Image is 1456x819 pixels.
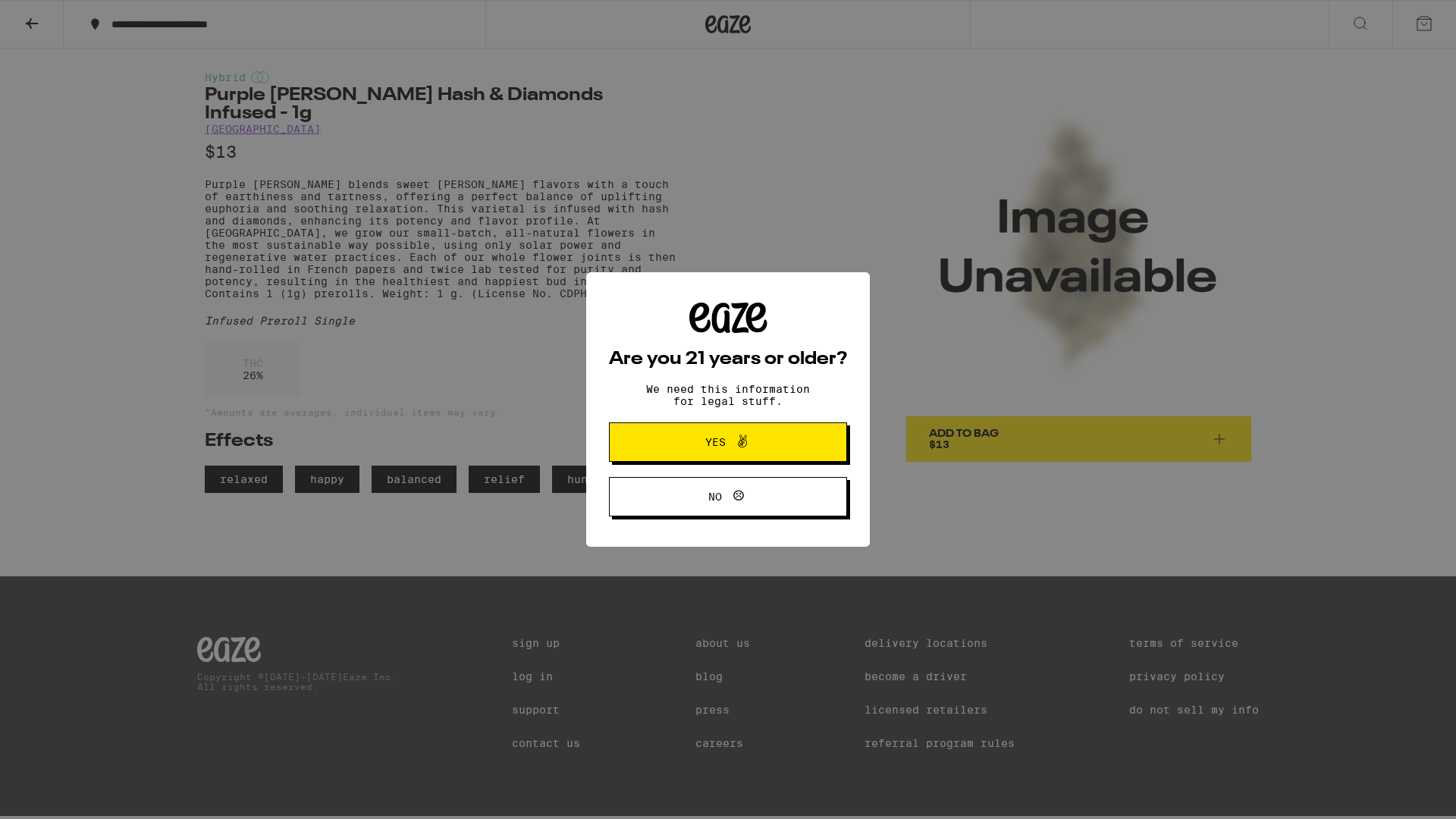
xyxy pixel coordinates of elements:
[609,477,847,516] button: No
[708,491,722,502] span: No
[705,437,726,447] span: Yes
[609,350,847,369] h2: Are you 21 years or older?
[633,383,823,407] p: We need this information for legal stuff.
[609,422,847,462] button: Yes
